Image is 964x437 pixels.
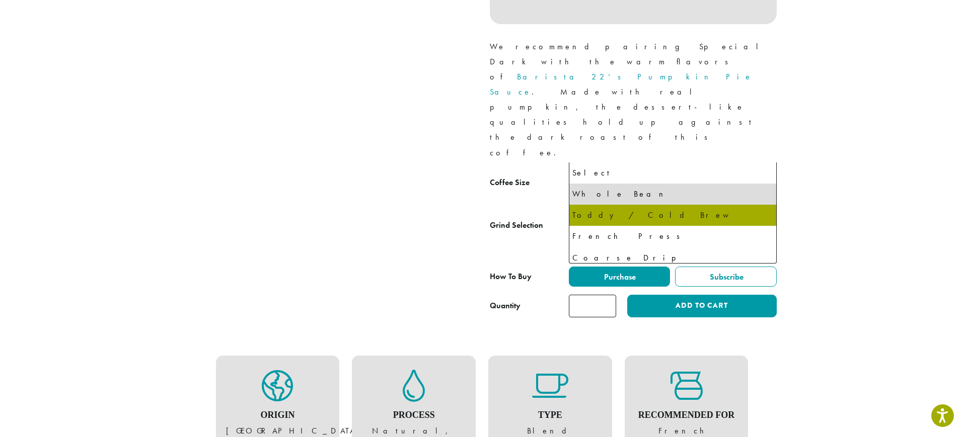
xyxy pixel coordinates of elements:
[490,218,569,233] label: Grind Selection
[572,250,773,266] div: Coarse Drip
[490,176,569,190] label: Coffee Size
[490,271,532,282] span: How To Buy
[572,187,773,202] div: Whole Bean
[572,208,773,223] div: Toddy / Cold Brew
[708,272,744,282] span: Subscribe
[490,71,753,97] a: Barista 22’s Pumpkin Pie Sauce
[603,272,636,282] span: Purchase
[226,410,330,421] h4: Origin
[490,39,777,160] p: We recommend pairing Special Dark with the warm flavors of . Made with real pumpkin, the dessert-...
[498,410,602,421] h4: Type
[569,162,776,184] li: Select
[362,410,466,421] h4: Process
[569,295,616,317] input: Product quantity
[635,410,738,421] h4: Recommended For
[572,229,773,244] div: French Press
[498,370,602,437] figure: Blend
[490,300,521,312] div: Quantity
[627,295,776,317] button: Add to cart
